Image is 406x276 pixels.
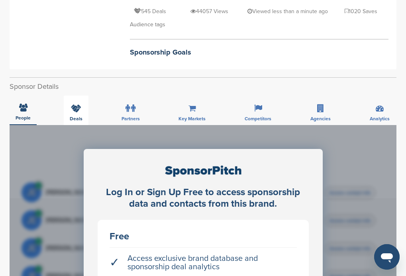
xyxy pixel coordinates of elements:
[110,258,120,267] span: ✓
[134,6,166,16] p: 545 Deals
[245,116,271,121] span: Competitors
[122,116,140,121] span: Partners
[130,47,388,58] h2: Sponsorship Goals
[345,6,377,16] p: 1020 Saves
[70,116,82,121] span: Deals
[110,232,297,241] div: Free
[190,6,228,16] p: 44057 Views
[130,20,388,29] div: Audience tags
[310,116,331,121] span: Agencies
[247,6,328,16] p: Viewed less than a minute ago
[374,244,400,270] iframe: Button to launch messaging window
[98,187,309,210] div: Log In or Sign Up Free to access sponsorship data and contacts from this brand.
[16,115,31,120] span: People
[10,81,396,92] h2: Sponsor Details
[178,116,206,121] span: Key Markets
[110,251,297,275] li: Access exclusive brand database and sponsorship deal analytics
[370,116,390,121] span: Analytics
